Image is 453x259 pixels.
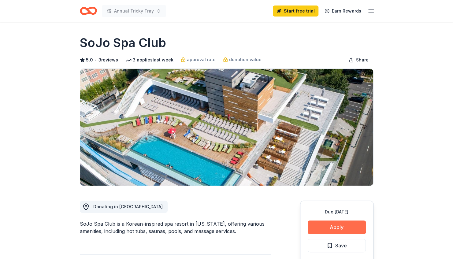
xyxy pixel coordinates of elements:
[125,56,173,64] div: 3 applies last week
[114,7,154,15] span: Annual Tricky Tray
[98,56,118,64] button: 3reviews
[181,56,216,63] a: approval rate
[335,242,347,250] span: Save
[308,239,366,252] button: Save
[80,4,97,18] a: Home
[229,56,262,63] span: donation value
[308,208,366,216] div: Due [DATE]
[80,69,373,186] img: Image for SoJo Spa Club
[80,34,166,51] h1: SoJo Spa Club
[308,220,366,234] button: Apply
[80,220,271,235] div: SoJo Spa Club is a Korean-inspired spa resort in [US_STATE], offering various amenities, includin...
[273,6,318,17] a: Start free trial
[321,6,365,17] a: Earn Rewards
[223,56,262,63] a: donation value
[102,5,166,17] button: Annual Tricky Tray
[86,56,93,64] span: 5.0
[344,54,373,66] button: Share
[356,56,369,64] span: Share
[93,204,163,209] span: Donating in [GEOGRAPHIC_DATA]
[95,57,97,62] span: •
[187,56,216,63] span: approval rate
